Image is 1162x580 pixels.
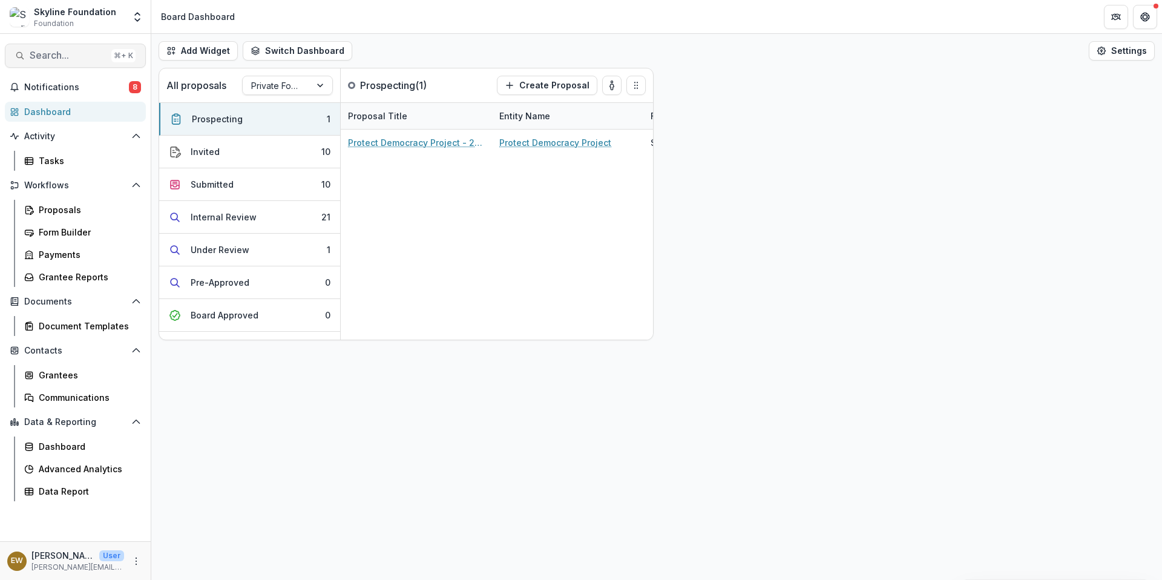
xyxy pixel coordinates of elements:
[111,49,136,62] div: ⌘ + K
[341,103,492,129] div: Proposal Title
[626,76,646,95] button: Drag
[159,234,340,266] button: Under Review1
[159,41,238,61] button: Add Widget
[11,557,23,565] div: Eddie Whitfield
[1089,41,1155,61] button: Settings
[191,211,257,223] div: Internal Review
[39,320,136,332] div: Document Templates
[19,200,146,220] a: Proposals
[492,103,643,129] div: Entity Name
[5,341,146,360] button: Open Contacts
[321,145,330,158] div: 10
[191,145,220,158] div: Invited
[24,131,126,142] span: Activity
[643,110,734,122] div: Funding Requested
[19,481,146,501] a: Data Report
[643,103,734,129] div: Funding Requested
[191,309,258,321] div: Board Approved
[39,203,136,216] div: Proposals
[156,8,240,25] nav: breadcrumb
[39,485,136,498] div: Data Report
[5,127,146,146] button: Open Activity
[39,154,136,167] div: Tasks
[1104,5,1128,29] button: Partners
[497,76,597,95] button: Create Proposal
[129,554,143,568] button: More
[39,248,136,261] div: Payments
[341,110,415,122] div: Proposal Title
[499,136,611,149] a: Protect Democracy Project
[243,41,352,61] button: Switch Dashboard
[39,369,136,381] div: Grantees
[10,7,29,27] img: Skyline Foundation
[24,180,126,191] span: Workflows
[24,105,136,118] div: Dashboard
[166,78,226,93] p: All proposals
[159,136,340,168] button: Invited10
[19,437,146,456] a: Dashboard
[360,78,451,93] p: Prospecting ( 1 )
[1133,5,1157,29] button: Get Help
[19,222,146,242] a: Form Builder
[30,50,107,61] span: Search...
[19,245,146,265] a: Payments
[39,440,136,453] div: Dashboard
[191,178,234,191] div: Submitted
[39,463,136,475] div: Advanced Analytics
[129,81,141,93] span: 8
[5,292,146,311] button: Open Documents
[159,103,340,136] button: Prospecting1
[19,459,146,479] a: Advanced Analytics
[34,18,74,29] span: Foundation
[19,387,146,407] a: Communications
[5,102,146,122] a: Dashboard
[159,168,340,201] button: Submitted10
[19,316,146,336] a: Document Templates
[327,113,330,125] div: 1
[31,549,94,562] p: [PERSON_NAME]
[34,5,116,18] div: Skyline Foundation
[31,562,124,573] p: [PERSON_NAME][EMAIL_ADDRESS][DOMAIN_NAME]
[492,110,557,122] div: Entity Name
[99,550,124,561] p: User
[24,417,126,427] span: Data & Reporting
[191,276,249,289] div: Pre-Approved
[348,136,485,149] a: Protect Democracy Project - 2025 - New Application
[321,178,330,191] div: 10
[19,151,146,171] a: Tasks
[24,82,129,93] span: Notifications
[327,243,330,256] div: 1
[651,136,661,149] div: $0
[39,391,136,404] div: Communications
[325,309,330,321] div: 0
[5,77,146,97] button: Notifications8
[19,267,146,287] a: Grantee Reports
[39,271,136,283] div: Grantee Reports
[161,10,235,23] div: Board Dashboard
[24,346,126,356] span: Contacts
[159,266,340,299] button: Pre-Approved0
[5,176,146,195] button: Open Workflows
[129,5,146,29] button: Open entity switcher
[325,276,330,289] div: 0
[159,299,340,332] button: Board Approved0
[321,211,330,223] div: 21
[24,297,126,307] span: Documents
[39,226,136,239] div: Form Builder
[192,113,243,125] div: Prospecting
[5,412,146,432] button: Open Data & Reporting
[5,44,146,68] button: Search...
[159,201,340,234] button: Internal Review21
[191,243,249,256] div: Under Review
[602,76,622,95] button: toggle-assigned-to-me
[19,365,146,385] a: Grantees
